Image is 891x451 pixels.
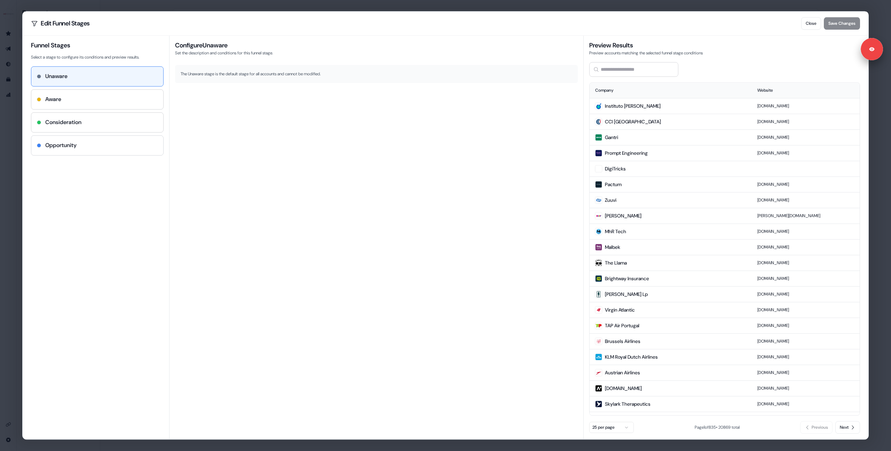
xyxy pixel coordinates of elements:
[801,17,821,30] button: Close
[605,118,661,125] span: CCI [GEOGRAPHIC_DATA]
[605,102,661,109] span: Instituto [PERSON_NAME]
[605,353,658,360] span: KLM Royal Dutch Airlines
[45,141,77,150] h4: Opportunity
[605,322,639,329] span: TAP Air Portugal
[757,306,854,313] p: [DOMAIN_NAME]
[181,70,572,77] p: The Unaware stage is the default stage for all accounts and cannot be modified.
[605,259,627,266] span: The Llama
[45,118,81,127] h4: Consideration
[757,244,854,251] p: [DOMAIN_NAME]
[605,385,642,392] span: [DOMAIN_NAME]
[757,259,854,266] p: [DOMAIN_NAME]
[175,49,578,56] p: Set the description and conditions for this funnel stage.
[757,118,854,125] p: [DOMAIN_NAME]
[757,353,854,360] p: [DOMAIN_NAME]
[175,41,578,49] h3: Configure Unaware
[605,275,649,282] span: Brightway Insurance
[840,424,849,431] span: Next
[31,54,164,61] p: Select a stage to configure its conditions and preview results.
[589,41,860,49] h3: Preview Results
[757,212,854,219] p: [PERSON_NAME][DOMAIN_NAME]
[757,102,854,109] p: [DOMAIN_NAME]
[757,87,854,94] div: Website
[757,322,854,329] p: [DOMAIN_NAME]
[45,72,68,81] h4: Unaware
[757,150,854,156] p: [DOMAIN_NAME]
[605,244,620,251] span: Malbek
[757,181,854,188] p: [DOMAIN_NAME]
[757,400,854,407] p: [DOMAIN_NAME]
[757,385,854,392] p: [DOMAIN_NAME]
[605,134,618,141] span: Gantri
[757,134,854,141] p: [DOMAIN_NAME]
[589,49,860,56] p: Preview accounts matching the selected funnel stage conditions
[605,338,640,345] span: Brussels Airlines
[605,165,626,172] span: DigiTricks
[757,369,854,376] p: [DOMAIN_NAME]
[757,338,854,345] p: [DOMAIN_NAME]
[31,41,164,49] h3: Funnel Stages
[605,197,616,204] span: Zuuvi
[605,291,648,298] span: [PERSON_NAME] Lp
[605,369,640,376] span: Austrian Airlines
[757,275,854,282] p: [DOMAIN_NAME]
[45,95,61,104] h4: Aware
[605,228,626,235] span: MhR Tech
[31,20,90,27] h2: Edit Funnel Stages
[605,400,650,407] span: Skylark Therapeutics
[605,150,648,156] span: Prompt Engineering
[835,421,860,434] button: Next
[605,212,641,219] span: [PERSON_NAME]
[695,425,740,430] span: Page 1 of 835 • 20869 total
[757,291,854,298] p: [DOMAIN_NAME]
[757,197,854,204] p: [DOMAIN_NAME]
[605,181,622,188] span: Pactum
[605,306,635,313] span: Virgin Atlantic
[757,228,854,235] p: [DOMAIN_NAME]
[595,87,746,94] div: Company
